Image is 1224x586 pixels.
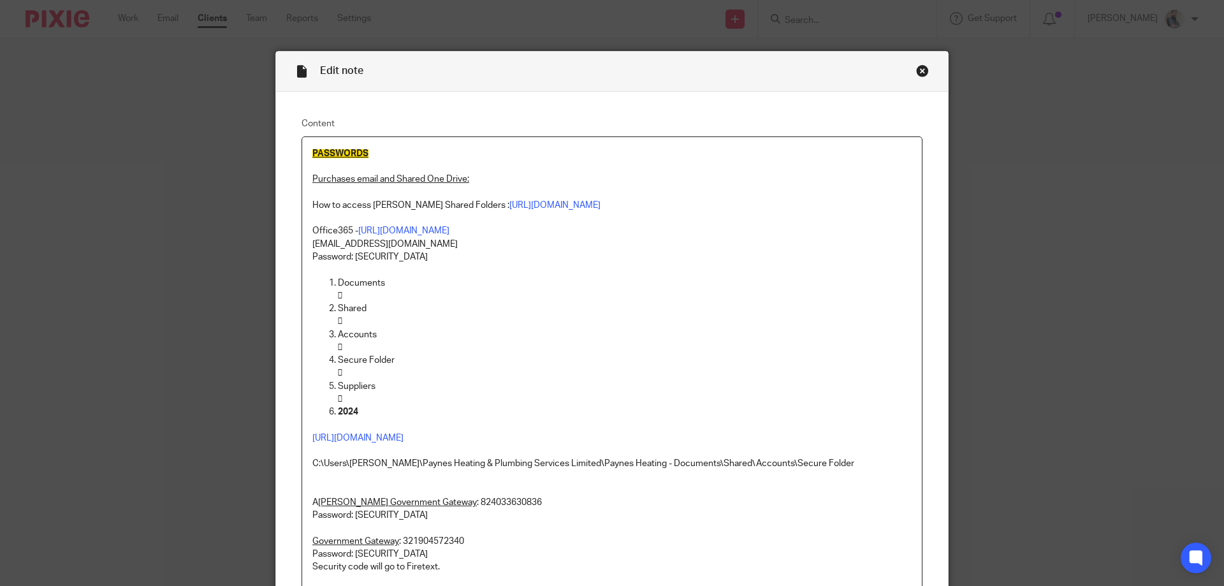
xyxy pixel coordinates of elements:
div: Close this dialog window [916,64,929,77]
u: [PERSON_NAME] Government Gateway [318,498,477,507]
u: Purchases email and Shared One Drive: [312,175,469,184]
p: Office365 - [312,224,912,237]
em:  [338,395,342,404]
u: Government Gateway [312,537,399,546]
p: Password: [SECURITY_DATA] [312,548,912,560]
p: Accounts [338,328,912,341]
p: Documents [338,277,912,289]
p: Secure Folder [338,354,912,367]
p: Suppliers [338,380,912,393]
p: How to access [PERSON_NAME] Shared Folders : [312,199,912,212]
a: [URL][DOMAIN_NAME] [358,226,449,235]
a: [URL][DOMAIN_NAME] [312,434,404,443]
p: Security code will go to Firetext. [312,560,912,573]
a: [URL][DOMAIN_NAME] [509,201,601,210]
em:  [338,343,342,352]
span: PASSWORDS [312,149,368,158]
em:  [338,369,342,377]
em:  [338,291,342,300]
p: [EMAIL_ADDRESS][DOMAIN_NAME] [312,238,912,251]
span: Edit note [320,66,363,76]
strong: 2024 [338,407,358,416]
p: C:\Users\[PERSON_NAME]\Paynes Heating & Plumbing Services Limited\Paynes Heating - Documents\Shar... [312,457,912,470]
p: Shared [338,302,912,315]
p: Password: [SECURITY_DATA] [312,251,912,263]
em:  [338,317,342,326]
p: Password: [SECURITY_DATA] [312,509,912,522]
p: : 321904572340 [312,535,912,548]
label: Content [302,117,922,130]
p: A : 824033630836 [312,496,912,509]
